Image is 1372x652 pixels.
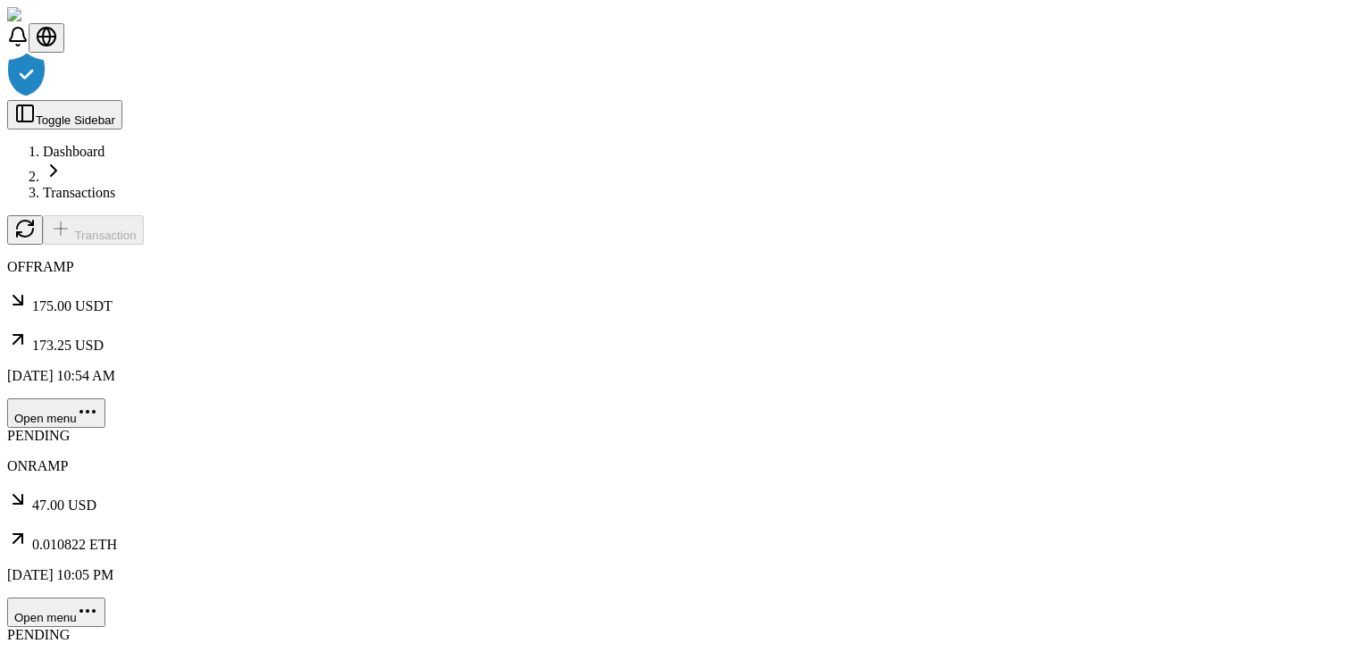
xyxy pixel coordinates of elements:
[74,229,136,242] span: Transaction
[7,489,1365,514] p: 47.00 USD
[7,458,1365,474] p: ONRAMP
[14,412,77,425] span: Open menu
[36,113,115,127] span: Toggle Sidebar
[14,611,77,624] span: Open menu
[7,567,1365,583] p: [DATE] 10:05 PM
[7,368,1365,384] p: [DATE] 10:54 AM
[7,398,105,428] button: Open menu
[43,185,115,200] a: Transactions
[7,100,122,130] button: Toggle Sidebar
[7,289,1365,314] p: 175.00 USDT
[7,528,1365,553] p: 0.010822 ETH
[7,428,1365,444] div: PENDING
[43,215,144,245] button: Transaction
[7,598,105,627] button: Open menu
[7,329,1365,354] p: 173.25 USD
[7,627,1365,643] div: PENDING
[7,259,1365,275] p: OFFRAMP
[43,144,105,159] a: Dashboard
[7,144,1365,201] nav: breadcrumb
[7,7,113,23] img: ShieldPay Logo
